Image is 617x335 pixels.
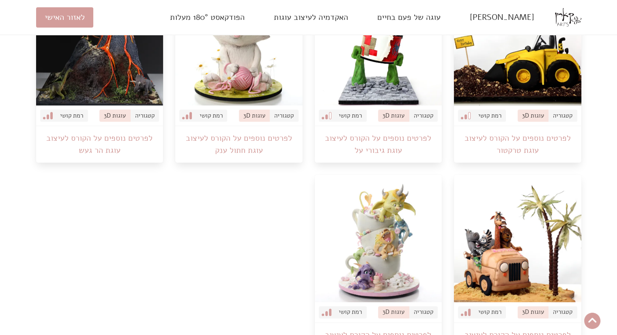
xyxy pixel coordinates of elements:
[409,110,438,122] span: קטגוריה
[409,306,438,318] span: קטגוריה
[548,306,577,318] span: קטגוריה
[474,110,506,122] span: רמת קושי
[461,7,543,28] a: [PERSON_NAME]
[518,110,549,122] span: עוגות 3D
[131,110,159,122] span: קטגוריה
[56,110,88,122] span: רמת קושי
[555,4,581,30] img: logo
[270,110,299,122] span: קטגוריה
[369,7,449,28] a: עוגה של פעם בחיים
[315,126,442,163] a: לפרטים נוספים על הקורס לעיצוב עוגת גיבורי על
[175,126,303,163] a: לפרטים נוספים על הקורס לעיצוב עוגת חתול ענק
[315,175,442,302] img: גם את יכולה ליצור עוגות בעיצובים מיוחדים שלא רואים בשום מקום
[378,110,409,122] span: עוגות 3D
[454,175,581,302] img: גם את יכולה ליצור עוגות שעושות וואו
[195,110,228,122] span: רמת קושי
[334,306,367,318] span: רמת קושי
[474,306,506,318] span: רמת קושי
[161,7,253,28] a: הפודקאסט 180° מעלות
[548,110,577,122] span: קטגוריה
[99,110,131,122] span: עוגות 3D
[378,306,409,318] span: עוגות 3D
[454,126,581,163] a: לפרטים נוספים על הקורס לעיצוב עוגת טרקטור
[36,7,93,28] a: לאזור האישי
[265,7,357,28] a: האקדמיה לעיצוב עוגות
[239,110,270,122] span: עוגות 3D
[518,306,549,318] span: עוגות 3D
[334,110,367,122] span: רמת קושי
[36,126,163,163] a: לפרטים נוספים על הקורס לעיצוב עוגת הר געש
